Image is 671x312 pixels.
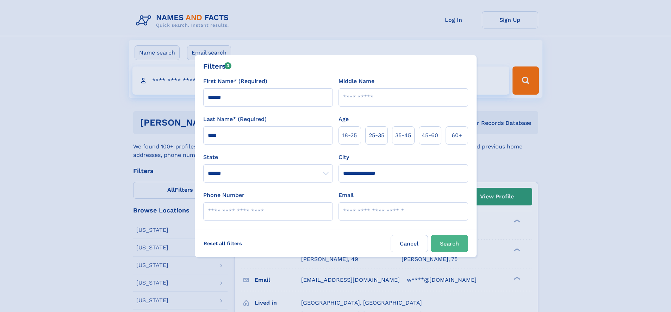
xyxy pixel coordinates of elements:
[338,191,354,199] label: Email
[431,235,468,252] button: Search
[422,131,438,140] span: 45‑60
[203,61,232,71] div: Filters
[203,115,267,123] label: Last Name* (Required)
[338,115,349,123] label: Age
[342,131,357,140] span: 18‑25
[338,153,349,161] label: City
[203,77,267,85] label: First Name* (Required)
[391,235,428,252] label: Cancel
[369,131,384,140] span: 25‑35
[203,153,333,161] label: State
[452,131,462,140] span: 60+
[395,131,411,140] span: 35‑45
[199,235,247,252] label: Reset all filters
[203,191,244,199] label: Phone Number
[338,77,374,85] label: Middle Name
